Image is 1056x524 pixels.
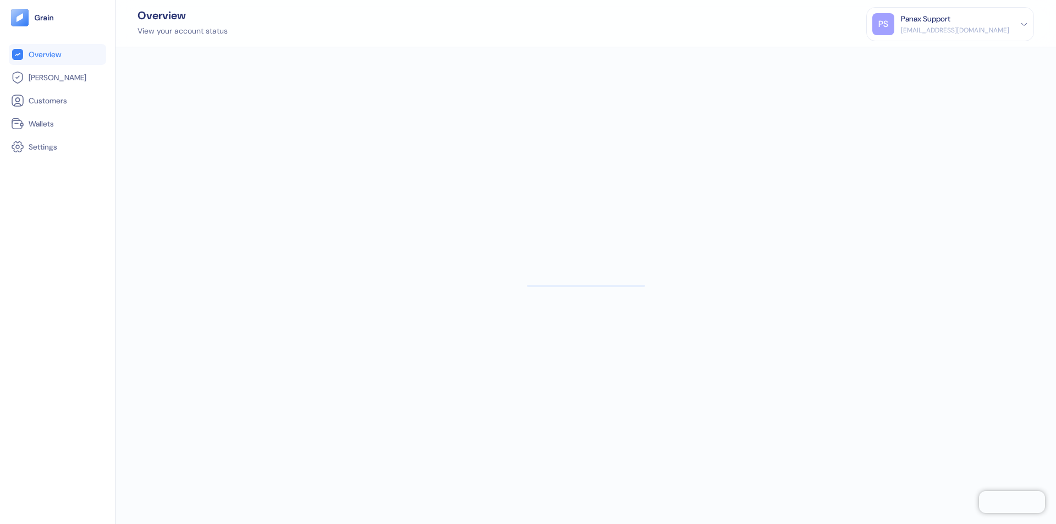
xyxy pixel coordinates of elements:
[11,117,104,130] a: Wallets
[872,13,894,35] div: PS
[11,140,104,153] a: Settings
[29,141,57,152] span: Settings
[11,9,29,26] img: logo-tablet-V2.svg
[11,71,104,84] a: [PERSON_NAME]
[979,491,1045,513] iframe: Chatra live chat
[34,14,54,21] img: logo
[29,49,61,60] span: Overview
[901,25,1009,35] div: [EMAIL_ADDRESS][DOMAIN_NAME]
[29,95,67,106] span: Customers
[29,72,86,83] span: [PERSON_NAME]
[29,118,54,129] span: Wallets
[901,13,950,25] div: Panax Support
[137,25,228,37] div: View your account status
[137,10,228,21] div: Overview
[11,94,104,107] a: Customers
[11,48,104,61] a: Overview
